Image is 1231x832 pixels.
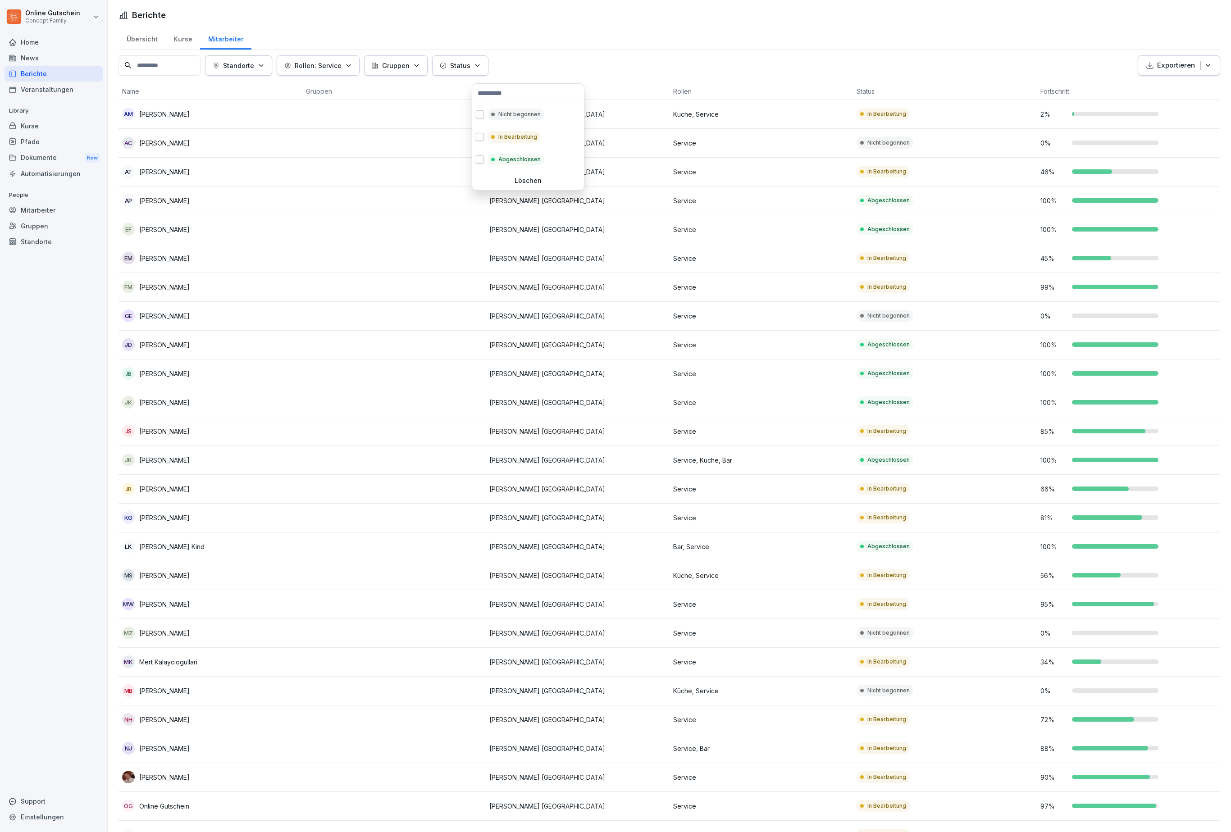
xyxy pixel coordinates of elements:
p: Exportieren [1157,60,1195,71]
p: Standorte [223,61,254,70]
p: Abgeschlossen [498,155,541,164]
p: Gruppen [382,61,410,70]
p: Nicht begonnen [498,110,541,118]
p: Rollen: Service [295,61,342,70]
p: Löschen [476,177,580,185]
p: In Bearbeitung [498,133,537,141]
p: Status [450,61,470,70]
